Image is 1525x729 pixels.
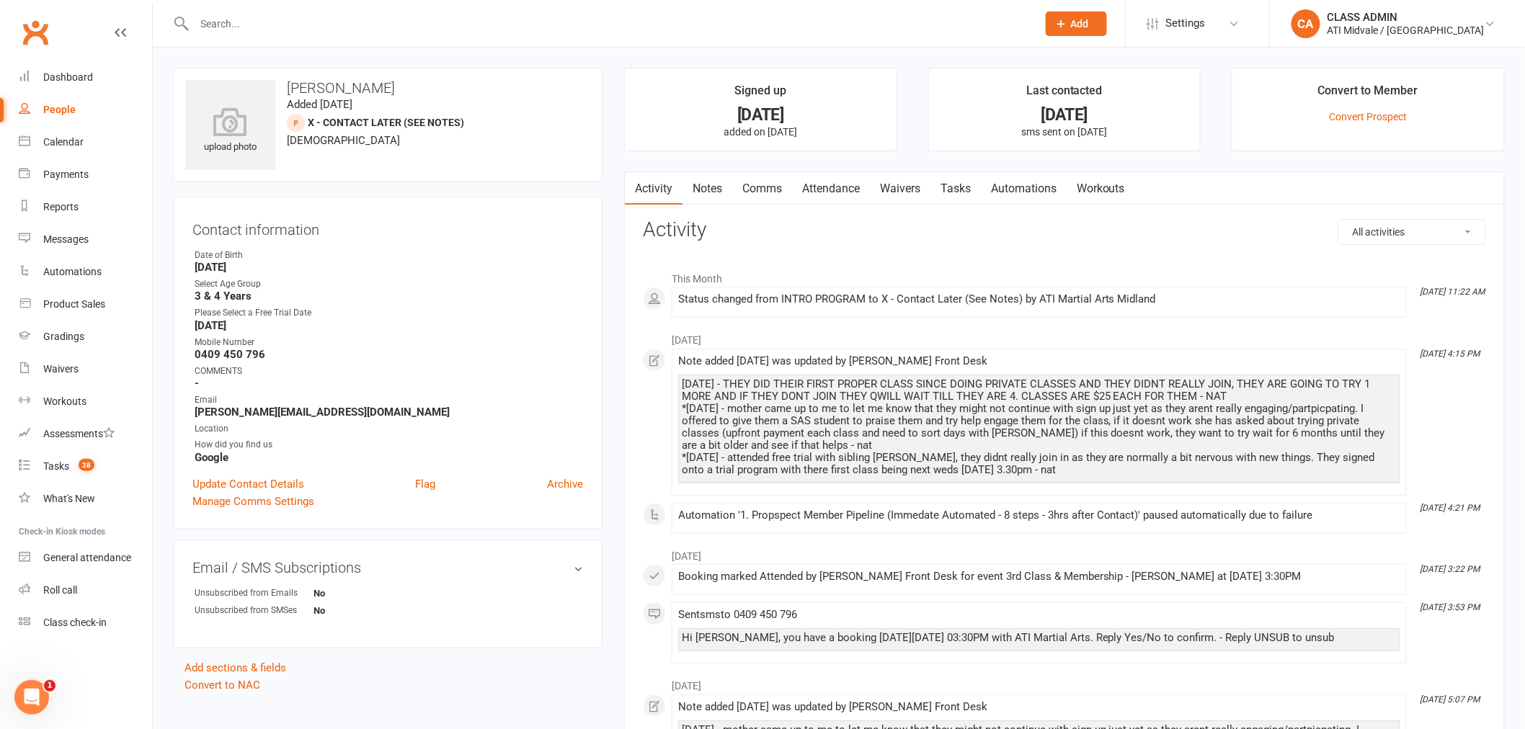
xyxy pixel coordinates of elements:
div: Messages [43,233,89,245]
a: Payments [19,158,152,191]
div: CA [1291,9,1320,38]
a: Tasks [930,172,981,205]
h3: [PERSON_NAME] [185,80,590,96]
div: Unsubscribed from SMSes [195,604,314,617]
div: Dashboard [43,71,93,83]
div: CLASS ADMIN [1328,11,1485,24]
a: What's New [19,483,152,515]
a: Reports [19,191,152,223]
a: Notes [683,172,732,205]
div: Please Select a Free Trial Date [195,306,583,320]
div: ATI Midvale / [GEOGRAPHIC_DATA] [1328,24,1485,37]
h3: Email / SMS Subscriptions [192,560,583,576]
div: Reports [43,201,79,213]
div: Calendar [43,136,84,148]
div: Product Sales [43,298,105,310]
div: Last contacted [1026,81,1103,107]
i: [DATE] 5:07 PM [1420,694,1480,705]
div: Workouts [43,395,86,407]
li: This Month [643,264,1486,287]
p: added on [DATE] [638,126,884,138]
div: [DATE] - THEY DID THEIR FIRST PROPER CLASS SINCE DOING PRIVATE CLASSES AND THEY DIDNT REALLY JOIN... [682,378,1397,476]
h3: Activity [643,219,1486,241]
a: Messages [19,223,152,256]
a: Product Sales [19,288,152,321]
input: Search... [190,14,1027,34]
div: Class check-in [43,617,107,628]
a: Comms [732,172,792,205]
a: Flag [415,475,435,493]
strong: 0409 450 796 [195,348,583,361]
a: Workouts [19,385,152,418]
div: Roll call [43,584,77,596]
time: Added [DATE] [287,98,352,111]
a: Waivers [19,353,152,385]
i: [DATE] 4:21 PM [1420,503,1480,513]
a: Add sections & fields [184,661,286,674]
div: What's New [43,493,95,504]
div: How did you find us [195,438,583,452]
strong: Google [195,451,583,464]
div: Hi [PERSON_NAME], you have a booking [DATE][DATE] 03:30PM with ATI Martial Arts. Reply Yes/No to ... [682,632,1397,644]
div: Waivers [43,363,79,375]
a: Update Contact Details [192,475,304,493]
a: Workouts [1067,172,1135,205]
div: Gradings [43,331,84,342]
i: [DATE] 3:22 PM [1420,564,1480,574]
div: Date of Birth [195,249,583,262]
span: 28 [79,459,94,471]
div: COMMENTS [195,364,583,378]
div: upload photo [185,107,275,155]
div: [DATE] [638,107,884,122]
a: Dashboard [19,61,152,94]
span: X - Contact Later (See Notes) [308,117,464,128]
li: [DATE] [643,325,1486,348]
strong: [PERSON_NAME][EMAIL_ADDRESS][DOMAIN_NAME] [195,406,583,419]
iframe: Intercom live chat [14,680,49,715]
a: Clubworx [17,14,53,50]
strong: 3 & 4 Years [195,290,583,303]
span: Settings [1166,7,1206,40]
a: Waivers [870,172,930,205]
a: Attendance [792,172,870,205]
div: Signed up [734,81,786,107]
div: Booking marked Attended by [PERSON_NAME] Front Desk for event 3rd Class & Membership - [PERSON_NA... [678,571,1400,583]
div: Payments [43,169,89,180]
span: [DEMOGRAPHIC_DATA] [287,134,400,147]
p: sms sent on [DATE] [942,126,1188,138]
strong: [DATE] [195,261,583,274]
div: Mobile Number [195,336,583,349]
button: Add [1046,12,1107,36]
a: Automations [981,172,1067,205]
span: 1 [44,680,55,692]
i: [DATE] 11:22 AM [1420,287,1485,297]
a: Manage Comms Settings [192,493,314,510]
div: Automation '1. Propspect Member Pipeline (Immedate Automated - 8 steps - 3hrs after Contact)' pau... [678,509,1400,522]
div: Note added [DATE] was updated by [PERSON_NAME] Front Desk [678,355,1400,367]
i: [DATE] 3:53 PM [1420,602,1480,612]
a: Archive [547,475,583,493]
a: Assessments [19,418,152,450]
h3: Contact information [192,216,583,238]
div: Email [195,393,583,407]
div: Select Age Group [195,277,583,291]
a: Tasks 28 [19,450,152,483]
span: Sent sms to 0409 450 796 [678,608,797,621]
a: Convert to NAC [184,679,260,692]
div: People [43,104,76,115]
div: General attendance [43,552,131,563]
strong: - [195,377,583,390]
a: Activity [625,172,683,205]
li: [DATE] [643,671,1486,694]
div: Status changed from INTRO PROGRAM to X - Contact Later (See Notes) by ATI Martial Arts Midland [678,293,1400,305]
i: [DATE] 4:15 PM [1420,349,1480,359]
a: Class kiosk mode [19,607,152,639]
strong: No [314,605,396,616]
div: Unsubscribed from Emails [195,586,314,600]
div: Note added [DATE] was updated by [PERSON_NAME] Front Desk [678,701,1400,713]
a: Gradings [19,321,152,353]
strong: No [314,588,396,599]
div: Location [195,422,583,436]
div: Assessments [43,428,115,439]
div: [DATE] [942,107,1188,122]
